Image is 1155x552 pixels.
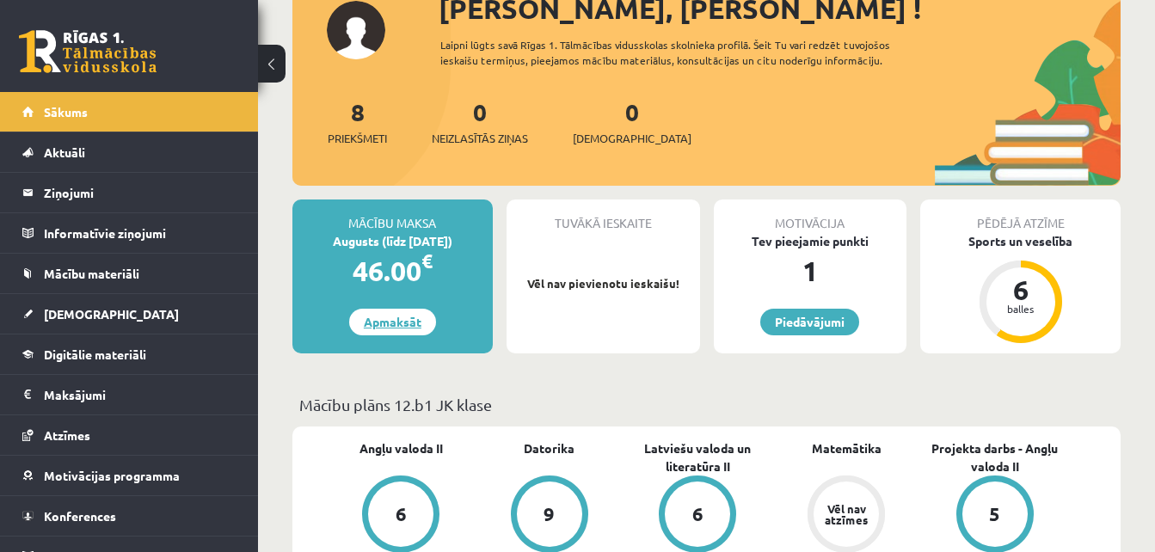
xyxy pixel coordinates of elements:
[396,505,407,524] div: 6
[920,199,1121,232] div: Pēdējā atzīme
[920,232,1121,346] a: Sports un veselība 6 balles
[624,439,772,475] a: Latviešu valoda un literatūra II
[515,275,691,292] p: Vēl nav pievienotu ieskaišu!
[507,199,700,232] div: Tuvākā ieskaite
[22,496,237,536] a: Konferences
[432,130,528,147] span: Neizlasītās ziņas
[44,468,180,483] span: Motivācijas programma
[440,37,937,68] div: Laipni lūgts savā Rīgas 1. Tālmācības vidusskolas skolnieka profilā. Šeit Tu vari redzēt tuvojošo...
[822,503,870,525] div: Vēl nav atzīmes
[714,199,907,232] div: Motivācija
[920,232,1121,250] div: Sports un veselība
[44,104,88,120] span: Sākums
[44,347,146,362] span: Digitālie materiāli
[44,213,237,253] legend: Informatīvie ziņojumi
[19,30,157,73] a: Rīgas 1. Tālmācības vidusskola
[22,254,237,293] a: Mācību materiāli
[573,130,691,147] span: [DEMOGRAPHIC_DATA]
[299,393,1114,416] p: Mācību plāns 12.b1 JK klase
[573,96,691,147] a: 0[DEMOGRAPHIC_DATA]
[714,250,907,291] div: 1
[349,309,436,335] a: Apmaksāt
[44,508,116,524] span: Konferences
[760,309,859,335] a: Piedāvājumi
[22,456,237,495] a: Motivācijas programma
[22,334,237,374] a: Digitālie materiāli
[328,130,387,147] span: Priekšmeti
[432,96,528,147] a: 0Neizlasītās ziņas
[524,439,574,457] a: Datorika
[44,266,139,281] span: Mācību materiāli
[292,199,493,232] div: Mācību maksa
[292,232,493,250] div: Augusts (līdz [DATE])
[44,427,90,443] span: Atzīmes
[328,96,387,147] a: 8Priekšmeti
[692,505,703,524] div: 6
[44,375,237,414] legend: Maksājumi
[44,306,179,322] span: [DEMOGRAPHIC_DATA]
[812,439,882,457] a: Matemātika
[22,173,237,212] a: Ziņojumi
[22,415,237,455] a: Atzīmes
[421,248,433,273] span: €
[995,276,1047,304] div: 6
[995,304,1047,314] div: balles
[989,505,1000,524] div: 5
[359,439,443,457] a: Angļu valoda II
[22,92,237,132] a: Sākums
[292,250,493,291] div: 46.00
[44,173,237,212] legend: Ziņojumi
[22,213,237,253] a: Informatīvie ziņojumi
[44,144,85,160] span: Aktuāli
[22,132,237,172] a: Aktuāli
[22,375,237,414] a: Maksājumi
[714,232,907,250] div: Tev pieejamie punkti
[22,294,237,334] a: [DEMOGRAPHIC_DATA]
[920,439,1069,475] a: Projekta darbs - Angļu valoda II
[544,505,555,524] div: 9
